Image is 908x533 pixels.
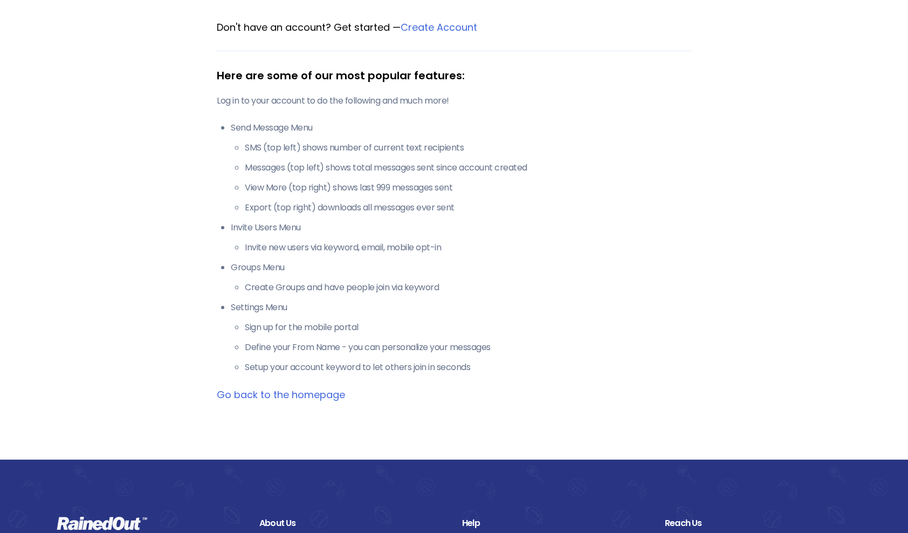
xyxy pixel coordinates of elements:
[217,388,345,401] a: Go back to the homepage
[245,341,691,354] li: Define your From Name - you can personalize your messages
[245,361,691,374] li: Setup your account keyword to let others join in seconds
[231,261,691,294] li: Groups Menu
[245,141,691,154] li: SMS (top left) shows number of current text recipients
[462,516,649,530] div: Help
[245,241,691,254] li: Invite new users via keyword, email, mobile opt-in
[231,301,691,374] li: Settings Menu
[665,516,851,530] div: Reach Us
[231,221,691,254] li: Invite Users Menu
[245,321,691,334] li: Sign up for the mobile portal
[245,181,691,194] li: View More (top right) shows last 999 messages sent
[245,161,691,174] li: Messages (top left) shows total messages sent since account created
[259,516,446,530] div: About Us
[245,281,691,294] li: Create Groups and have people join via keyword
[217,94,691,107] p: Log in to your account to do the following and much more!
[245,201,691,214] li: Export (top right) downloads all messages ever sent
[401,20,477,34] a: Create Account
[231,121,691,214] li: Send Message Menu
[217,67,691,84] div: Here are some of our most popular features:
